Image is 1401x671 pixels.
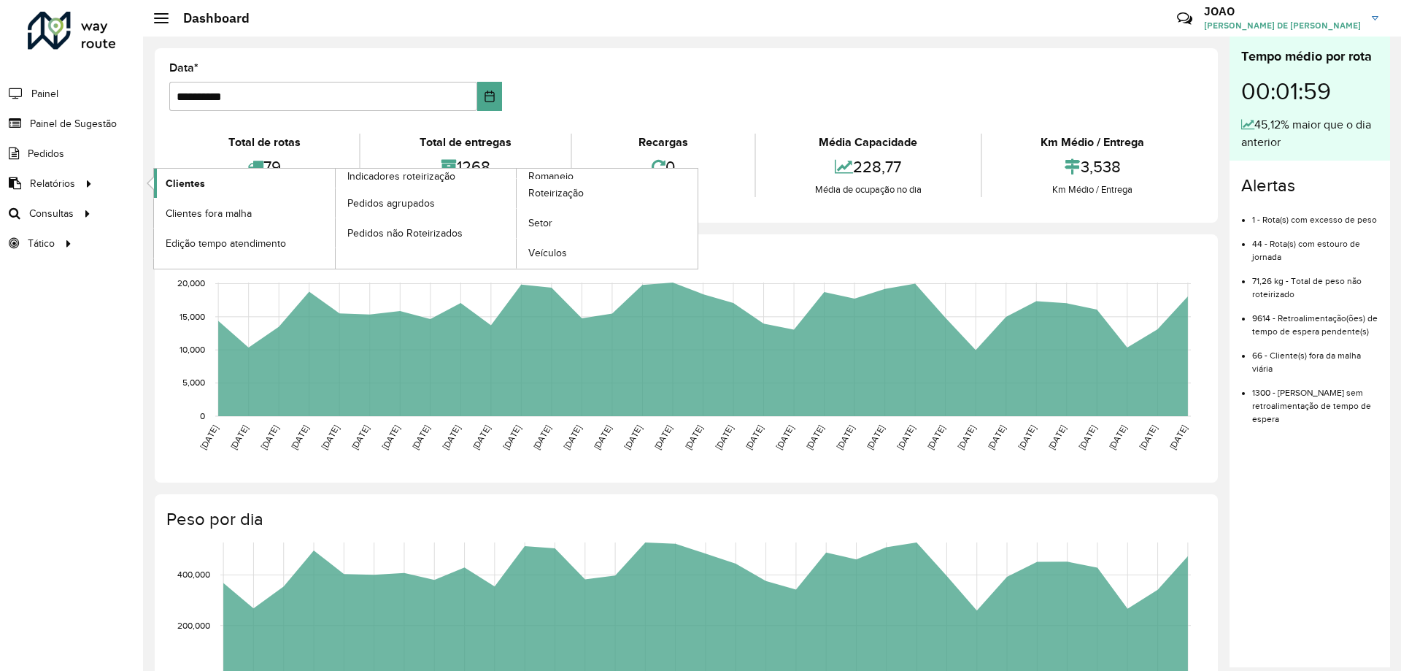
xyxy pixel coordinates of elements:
[177,279,205,288] text: 20,000
[835,423,856,451] text: [DATE]
[1252,338,1378,375] li: 66 - Cliente(s) fora da malha viária
[986,151,1200,183] div: 3,538
[31,86,58,101] span: Painel
[652,423,674,451] text: [DATE]
[1241,175,1378,196] h4: Alertas
[166,236,286,251] span: Edição tempo atendimento
[477,82,503,111] button: Choose Date
[166,176,205,191] span: Clientes
[1167,423,1189,451] text: [DATE]
[198,423,220,451] text: [DATE]
[154,229,335,258] a: Edição tempo atendimento
[986,183,1200,197] div: Km Médio / Entrega
[804,423,825,451] text: [DATE]
[347,226,463,241] span: Pedidos não Roteirizados
[289,423,310,451] text: [DATE]
[28,146,64,161] span: Pedidos
[166,509,1203,530] h4: Peso por dia
[471,423,492,451] text: [DATE]
[1241,66,1378,116] div: 00:01:59
[576,134,751,151] div: Recargas
[865,423,886,451] text: [DATE]
[347,169,455,184] span: Indicadores roteirização
[1204,4,1361,18] h3: JOAO
[528,245,567,261] span: Veículos
[517,239,698,268] a: Veículos
[925,423,946,451] text: [DATE]
[1046,423,1068,451] text: [DATE]
[744,423,765,451] text: [DATE]
[30,116,117,131] span: Painel de Sugestão
[364,151,566,183] div: 1268
[177,621,210,630] text: 200,000
[713,423,734,451] text: [DATE]
[1252,202,1378,226] li: 1 - Rota(s) com excesso de peso
[986,423,1007,451] text: [DATE]
[1169,3,1200,34] a: Contato Rápido
[29,206,74,221] span: Consultas
[517,209,698,238] a: Setor
[259,423,280,451] text: [DATE]
[364,134,566,151] div: Total de entregas
[380,423,401,451] text: [DATE]
[1241,47,1378,66] div: Tempo médio por rota
[531,423,552,451] text: [DATE]
[166,206,252,221] span: Clientes fora malha
[683,423,704,451] text: [DATE]
[228,423,250,451] text: [DATE]
[1252,375,1378,426] li: 1300 - [PERSON_NAME] sem retroalimentação de tempo de espera
[200,411,205,421] text: 0
[182,378,205,388] text: 5,000
[154,169,517,269] a: Indicadores roteirização
[1252,264,1378,301] li: 71,26 kg - Total de peso não roteirizado
[528,185,584,201] span: Roteirização
[336,188,517,218] a: Pedidos agrupados
[30,176,75,191] span: Relatórios
[180,312,205,321] text: 15,000
[350,423,371,451] text: [DATE]
[895,423,916,451] text: [DATE]
[336,218,517,248] a: Pedidos não Roteirizados
[173,151,355,183] div: 79
[1241,116,1378,151] div: 45,12% maior que o dia anterior
[592,423,613,451] text: [DATE]
[576,151,751,183] div: 0
[1138,423,1159,451] text: [DATE]
[336,169,698,269] a: Romaneio
[760,183,976,197] div: Média de ocupação no dia
[154,169,335,198] a: Clientes
[1252,301,1378,338] li: 9614 - Retroalimentação(ões) de tempo de espera pendente(s)
[441,423,462,451] text: [DATE]
[1077,423,1098,451] text: [DATE]
[622,423,644,451] text: [DATE]
[28,236,55,251] span: Tático
[986,134,1200,151] div: Km Médio / Entrega
[173,134,355,151] div: Total de rotas
[517,179,698,208] a: Roteirização
[177,570,210,580] text: 400,000
[956,423,977,451] text: [DATE]
[501,423,522,451] text: [DATE]
[1204,19,1361,32] span: [PERSON_NAME] DE [PERSON_NAME]
[1107,423,1128,451] text: [DATE]
[169,59,198,77] label: Data
[347,196,435,211] span: Pedidos agrupados
[154,199,335,228] a: Clientes fora malha
[760,134,976,151] div: Média Capacidade
[528,215,552,231] span: Setor
[410,423,431,451] text: [DATE]
[180,345,205,354] text: 10,000
[528,169,574,184] span: Romaneio
[562,423,583,451] text: [DATE]
[760,151,976,183] div: 228,77
[774,423,795,451] text: [DATE]
[1252,226,1378,264] li: 44 - Rota(s) com estouro de jornada
[320,423,341,451] text: [DATE]
[1016,423,1038,451] text: [DATE]
[169,10,250,26] h2: Dashboard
